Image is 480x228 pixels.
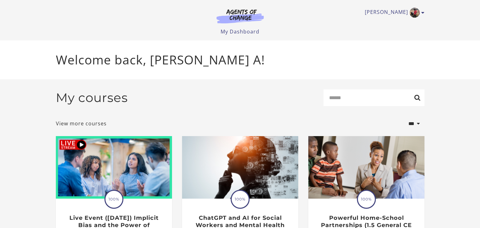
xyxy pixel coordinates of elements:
a: Toggle menu [365,8,421,18]
span: 100% [105,191,122,208]
img: Agents of Change Logo [210,9,270,23]
span: 100% [232,191,249,208]
p: Welcome back, [PERSON_NAME] A! [56,51,424,69]
span: 100% [358,191,375,208]
a: View more courses [56,120,107,127]
a: My Dashboard [221,28,259,35]
h2: My courses [56,90,128,105]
